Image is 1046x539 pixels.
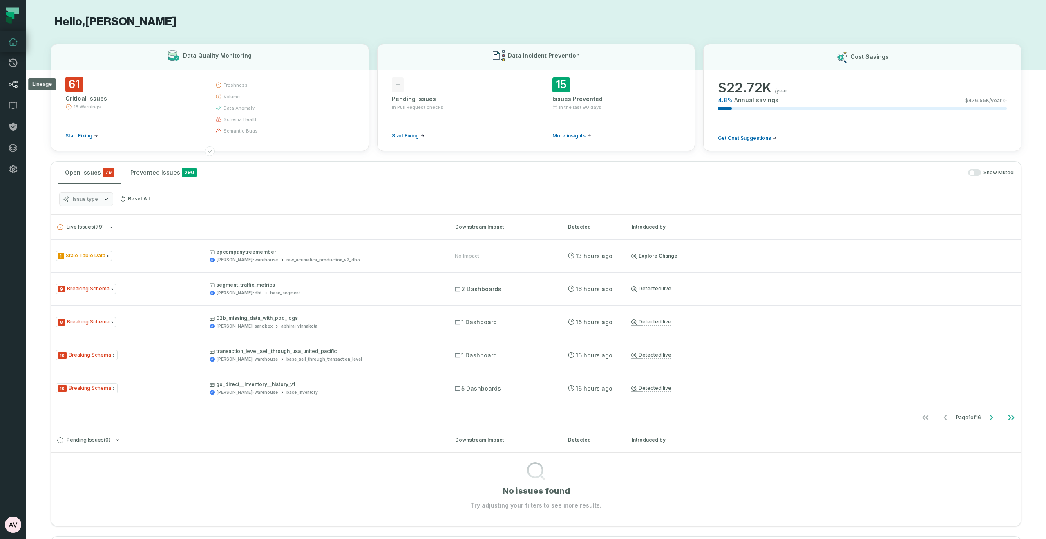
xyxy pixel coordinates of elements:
div: Issues Prevented [552,95,680,103]
div: juul-sandbox [217,323,273,329]
div: Detected [568,436,617,444]
p: epcompanytreemember [210,249,440,255]
button: Live Issues(79) [57,224,440,230]
div: Pending Issues [392,95,520,103]
span: critical issues and errors combined [103,168,114,177]
a: Detected live [631,385,671,392]
div: Downstream Impact [455,436,553,444]
span: /year [775,88,787,94]
relative-time: Sep 7, 2025, 9:03 PM EDT [576,385,612,392]
a: Start Fixing [392,133,425,139]
span: Start Fixing [65,133,92,139]
p: Try adjusting your filters to see more results. [471,501,601,510]
h1: No issues found [503,485,570,496]
span: in Pull Request checks [392,104,443,110]
div: Lineage [28,78,56,90]
nav: pagination [51,409,1021,426]
span: 4.8 % [718,96,733,104]
span: Issue type [73,196,98,202]
div: Pending Issues(0) [51,452,1021,510]
div: Live Issues(79) [51,239,1021,427]
relative-time: Sep 7, 2025, 11:53 PM EDT [576,252,612,259]
span: semantic bugs [224,128,258,134]
ul: Page 1 of 16 [916,409,1021,426]
div: juul-dbt [217,290,261,296]
p: 02b_missing_data_with_pod_logs [210,315,440,321]
relative-time: Sep 7, 2025, 9:03 PM EDT [576,285,612,292]
div: Introduced by [632,223,705,231]
span: Start Fixing [392,133,419,139]
div: juul-warehouse [217,257,278,263]
button: Go to first page [916,409,935,426]
a: Start Fixing [65,133,98,139]
p: go_direct__inventory__history_v1 [210,381,440,388]
p: segment_traffic_metrics [210,282,440,288]
button: Prevented Issues [124,162,203,184]
span: Severity [58,253,64,259]
span: schema health [224,116,258,123]
h3: Data Incident Prevention [508,52,580,60]
span: 1 Dashboard [455,318,497,326]
span: Issue Type [56,251,112,261]
span: Issue Type [56,350,118,360]
span: 290 [182,168,197,177]
span: Pending Issues ( 0 ) [57,437,110,443]
p: transaction_level_sell_through_usa_united_pacific [210,348,440,355]
a: Get Cost Suggestions [718,135,777,141]
a: Detected live [631,285,671,292]
button: Cost Savings$22.72K/year4.8%Annual savings$476.55K/yearGet Cost Suggestions [703,44,1021,151]
span: Issue Type [56,317,116,327]
span: More insights [552,133,586,139]
span: 61 [65,77,83,92]
a: More insights [552,133,591,139]
span: Annual savings [734,96,778,104]
div: Critical Issues [65,94,201,103]
div: juul-warehouse [217,389,278,395]
button: Go to last page [1001,409,1021,426]
relative-time: Sep 7, 2025, 9:03 PM EDT [576,319,612,326]
button: Go to next page [981,409,1001,426]
span: Severity [58,319,65,326]
a: Detected live [631,319,671,326]
a: Detected live [631,352,671,359]
h3: Cost Savings [850,53,889,61]
span: 1 Dashboard [455,351,497,359]
relative-time: Sep 7, 2025, 9:03 PM EDT [576,352,612,359]
div: Detected [568,223,617,231]
div: Show Muted [206,169,1014,176]
div: base_sell_through_transaction_level [286,356,362,362]
a: Explore Change [631,253,677,259]
span: Issue Type [56,284,116,294]
span: volume [224,93,240,100]
h3: Data Quality Monitoring [183,52,252,60]
span: $ 22.72K [718,80,771,96]
span: - [392,77,404,92]
img: avatar of Abhiraj Vinnakota [5,517,21,533]
span: 18 Warnings [74,103,101,110]
h1: Hello, [PERSON_NAME] [51,15,1021,29]
span: freshness [224,82,248,88]
div: Introduced by [632,436,705,444]
span: Severity [58,286,65,292]
span: Severity [58,385,67,392]
div: juul-warehouse [217,356,278,362]
span: In the last 90 days [559,104,601,110]
span: Get Cost Suggestions [718,135,771,141]
div: abhiraj_vinnakota [281,323,317,329]
span: Live Issues ( 79 ) [57,224,104,230]
button: Data Incident Prevention-Pending Issuesin Pull Request checksStart Fixing15Issues PreventedIn the... [377,44,695,151]
button: Reset All [116,192,153,205]
div: Downstream Impact [455,223,553,231]
span: 5 Dashboards [455,384,501,393]
div: raw_acumatica_production_v2_dbo [286,257,360,263]
div: No Impact [455,253,479,259]
div: base_segment [270,290,300,296]
span: data anomaly [224,105,255,111]
button: Open Issues [58,162,121,184]
span: Issue Type [56,383,118,393]
span: $ 476.55K /year [965,97,1002,104]
button: Data Quality Monitoring61Critical Issues18 WarningsStart Fixingfreshnessvolumedata anomalyschema ... [51,44,369,151]
button: Go to previous page [936,409,955,426]
span: Severity [58,352,67,359]
div: base_inventory [286,389,318,395]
